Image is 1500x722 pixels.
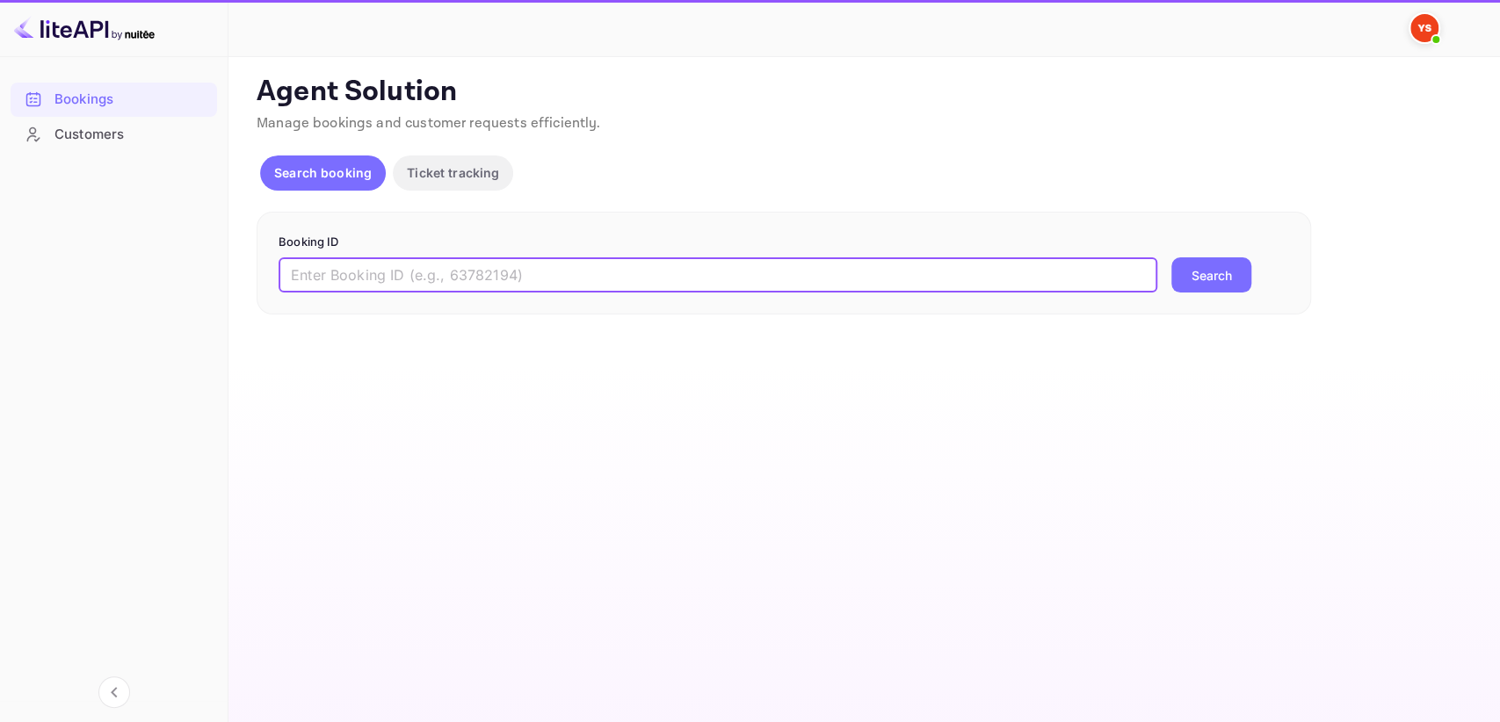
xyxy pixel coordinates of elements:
div: Customers [54,125,208,145]
p: Agent Solution [257,75,1468,110]
button: Search [1171,257,1251,292]
a: Customers [11,118,217,150]
input: Enter Booking ID (e.g., 63782194) [279,257,1157,292]
span: Manage bookings and customer requests efficiently. [257,114,601,133]
p: Ticket tracking [407,163,499,182]
div: Bookings [54,90,208,110]
p: Booking ID [279,234,1289,251]
div: Bookings [11,83,217,117]
p: Search booking [274,163,372,182]
div: Customers [11,118,217,152]
img: LiteAPI logo [14,14,155,42]
a: Bookings [11,83,217,115]
button: Collapse navigation [98,676,130,708]
img: Yandex Support [1410,14,1438,42]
